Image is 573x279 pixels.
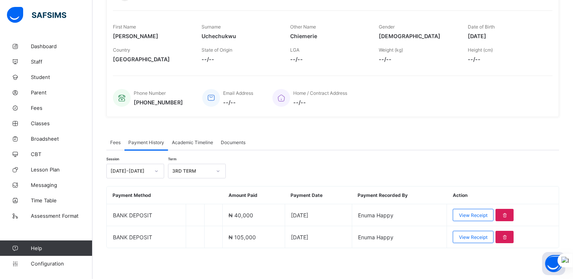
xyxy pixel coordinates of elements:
[31,261,92,267] span: Configuration
[31,136,92,142] span: Broadsheet
[31,105,92,111] span: Fees
[379,33,456,39] span: [DEMOGRAPHIC_DATA]
[31,120,92,126] span: Classes
[202,24,221,30] span: Surname
[202,47,232,53] span: State of Origin
[31,59,92,65] span: Staff
[172,139,213,145] span: Academic Timeline
[291,212,308,218] span: [DATE]
[229,212,253,218] span: ₦ 40,000
[113,47,130,53] span: Country
[31,43,92,49] span: Dashboard
[168,157,176,161] span: Term
[459,234,487,240] span: View Receipt
[31,89,92,96] span: Parent
[358,234,393,240] span: Enuma Happy
[352,187,447,204] th: Payment Recorded By
[379,47,403,53] span: Weight (kg)
[113,234,152,240] span: BANK DEPOSIT
[31,245,92,251] span: Help
[113,212,152,218] span: BANK DEPOSIT
[134,90,166,96] span: Phone Number
[229,234,256,240] span: ₦ 105,000
[290,33,367,39] span: Chiemerie
[358,212,393,218] span: Enuma Happy
[223,90,253,96] span: Email Address
[113,33,190,39] span: [PERSON_NAME]
[7,7,66,23] img: safsims
[134,99,183,106] span: [PHONE_NUMBER]
[468,33,545,39] span: [DATE]
[128,139,164,145] span: Payment History
[106,157,119,161] span: Session
[293,99,347,106] span: --/--
[202,56,279,62] span: --/--
[542,252,565,275] button: Open asap
[31,213,92,219] span: Assessment Format
[293,90,347,96] span: Home / Contract Address
[223,99,253,106] span: --/--
[290,56,367,62] span: --/--
[113,56,190,62] span: [GEOGRAPHIC_DATA]
[459,212,487,218] span: View Receipt
[31,166,92,173] span: Lesson Plan
[110,139,121,145] span: Fees
[291,234,308,240] span: [DATE]
[31,74,92,80] span: Student
[113,24,136,30] span: First Name
[221,139,245,145] span: Documents
[379,24,395,30] span: Gender
[172,168,212,174] div: 3RD TERM
[31,182,92,188] span: Messaging
[468,56,545,62] span: --/--
[223,187,285,204] th: Amount Paid
[468,24,495,30] span: Date of Birth
[31,151,92,157] span: CBT
[379,56,456,62] span: --/--
[111,168,150,174] div: [DATE]-[DATE]
[290,47,299,53] span: LGA
[202,33,279,39] span: Uchechukwu
[31,197,92,203] span: Time Table
[290,24,316,30] span: Other Name
[285,187,352,204] th: Payment Date
[107,187,186,204] th: Payment Method
[447,187,559,204] th: Action
[468,47,493,53] span: Height (cm)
